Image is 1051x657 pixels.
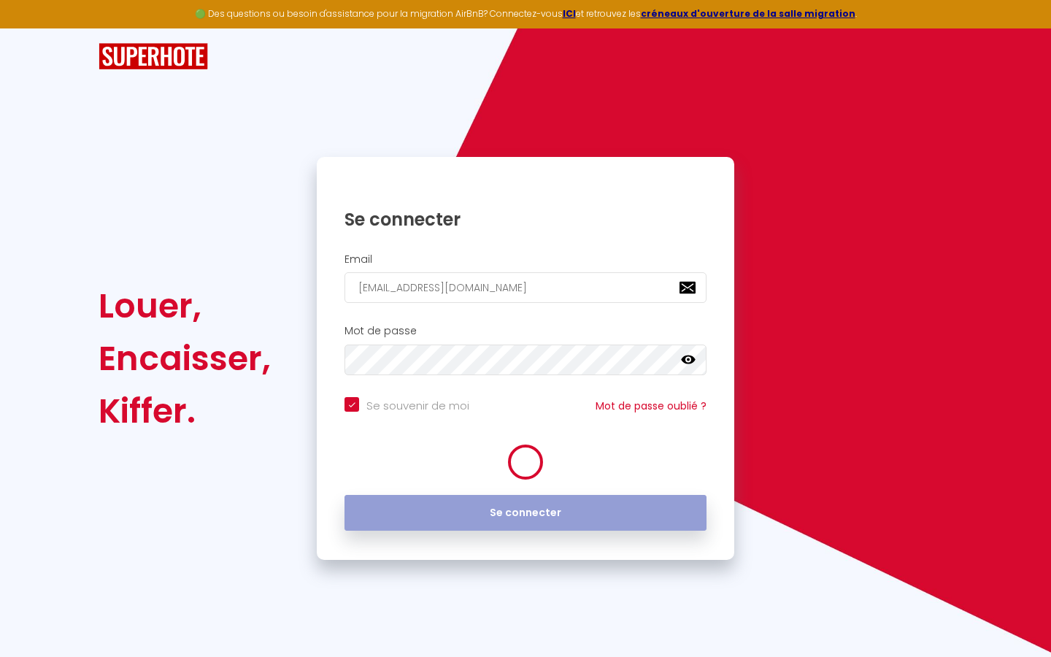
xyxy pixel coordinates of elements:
h1: Se connecter [344,208,707,231]
img: SuperHote logo [99,43,208,70]
h2: Email [344,253,707,266]
a: Mot de passe oublié ? [596,399,707,413]
a: créneaux d'ouverture de la salle migration [641,7,855,20]
div: Kiffer. [99,385,271,437]
button: Ouvrir le widget de chat LiveChat [12,6,55,50]
div: Encaisser, [99,332,271,385]
div: Louer, [99,280,271,332]
button: Se connecter [344,495,707,531]
h2: Mot de passe [344,325,707,337]
a: ICI [563,7,576,20]
input: Ton Email [344,272,707,303]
